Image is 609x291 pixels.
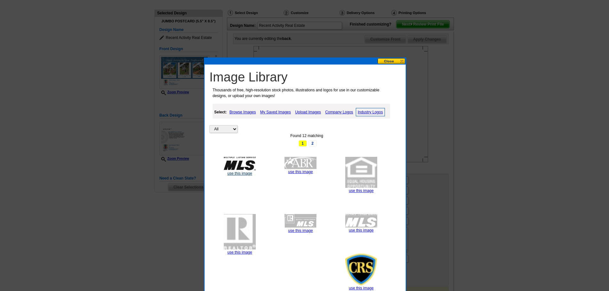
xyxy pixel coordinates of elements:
[356,108,385,116] a: Industry Logos
[214,110,227,114] strong: Select:
[285,214,316,228] img: th_realtor_mls_KO.jpg
[227,250,252,255] a: use this image
[285,157,316,169] img: th_abr_KO.jpg
[299,140,307,147] span: 1
[349,286,373,290] a: use this image
[224,214,256,250] img: th_realtor_KO.jpg
[227,171,252,176] a: use this image
[288,228,313,233] a: use this image
[345,254,377,285] img: th_CRS.jpg
[259,108,293,116] a: My Saved Images
[308,140,317,147] a: 2
[345,214,377,228] img: th_mls_LogoWhite.jpg
[288,170,313,174] a: use this image
[324,108,355,116] a: Company Logos
[228,108,258,116] a: Browse Images
[349,228,373,233] a: use this image
[481,142,609,291] iframe: LiveChat chat widget
[209,133,404,139] div: Found 12 matching
[293,108,323,116] a: Upload Images
[349,188,373,193] a: use this image
[345,157,377,188] img: th_EqualHousingLogo_KO.jpg
[224,157,256,171] img: th_mls_LogoBlack.jpg
[209,87,392,99] p: Thousands of free, high-resolution stock photos, illustrations and logos for use in our customiza...
[209,69,404,85] h1: Image Library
